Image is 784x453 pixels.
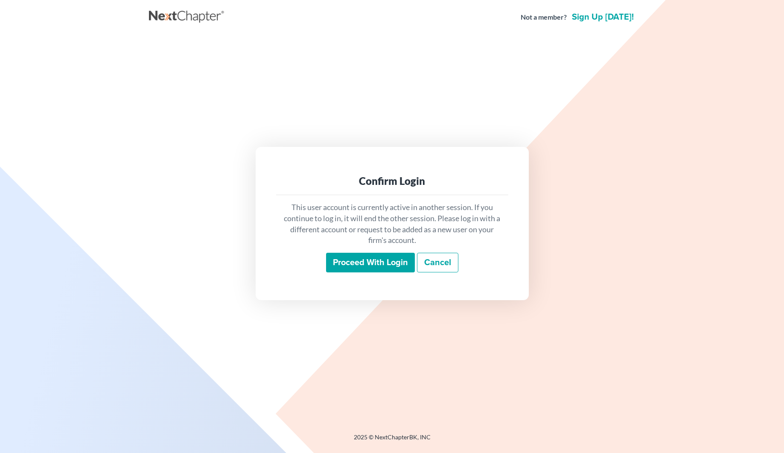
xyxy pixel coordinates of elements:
[326,253,415,272] input: Proceed with login
[283,174,501,188] div: Confirm Login
[283,202,501,246] p: This user account is currently active in another session. If you continue to log in, it will end ...
[521,12,567,22] strong: Not a member?
[570,13,635,21] a: Sign up [DATE]!
[417,253,458,272] a: Cancel
[149,433,635,448] div: 2025 © NextChapterBK, INC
